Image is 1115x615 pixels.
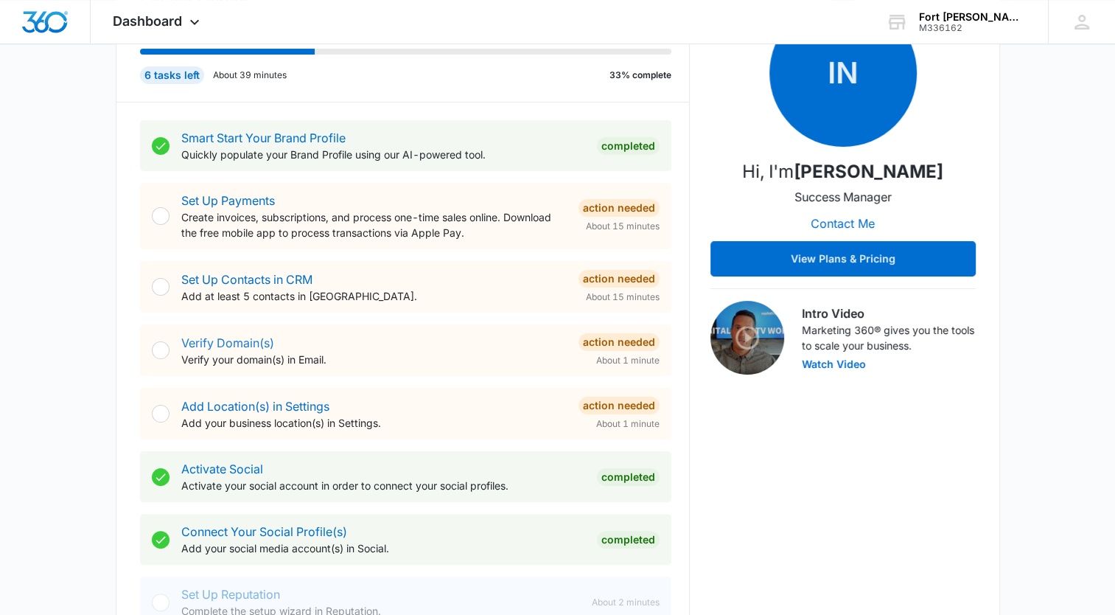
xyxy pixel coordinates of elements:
a: Smart Start Your Brand Profile [181,131,346,145]
p: Quickly populate your Brand Profile using our AI-powered tool. [181,147,585,162]
button: View Plans & Pricing [710,241,976,277]
p: Add at least 5 contacts in [GEOGRAPHIC_DATA]. [181,288,567,304]
a: Verify Domain(s) [181,336,274,350]
a: Connect Your Social Profile(s) [181,524,347,539]
span: About 15 minutes [586,291,660,304]
strong: [PERSON_NAME] [794,161,943,182]
span: About 1 minute [596,354,660,367]
p: Verify your domain(s) in Email. [181,352,567,367]
div: 6 tasks left [140,66,204,84]
p: Activate your social account in order to connect your social profiles. [181,478,585,493]
div: Completed [597,531,660,549]
p: 33% complete [609,69,671,82]
button: Contact Me [796,206,889,241]
p: Create invoices, subscriptions, and process one-time sales online. Download the free mobile app t... [181,209,567,240]
div: Completed [597,468,660,486]
span: About 1 minute [596,417,660,431]
a: Set Up Payments [181,193,275,208]
div: account id [919,23,1027,33]
img: Intro Video [710,301,784,375]
p: Success Manager [794,188,892,206]
p: Hi, I'm [742,159,943,185]
div: Action Needed [579,270,660,288]
a: Set Up Contacts in CRM [181,272,312,287]
div: Completed [597,137,660,155]
h3: Intro Video [802,305,976,322]
a: Add Location(s) in Settings [181,399,329,414]
p: Add your social media account(s) in Social. [181,541,585,556]
div: Action Needed [579,333,660,351]
span: Dashboard [113,13,182,29]
div: Action Needed [579,199,660,217]
p: Add your business location(s) in Settings. [181,415,567,431]
p: Marketing 360® gives you the tools to scale your business. [802,322,976,353]
span: About 2 minutes [592,596,660,609]
p: About 39 minutes [213,69,287,82]
button: Watch Video [802,359,866,369]
div: Action Needed [579,397,660,414]
a: Activate Social [181,462,263,476]
div: account name [919,11,1027,23]
span: About 15 minutes [586,220,660,233]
